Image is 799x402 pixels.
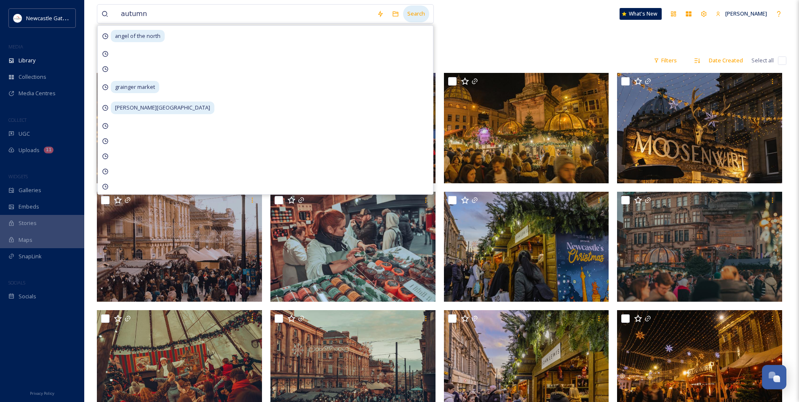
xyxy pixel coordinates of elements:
input: Search your library [117,5,373,23]
div: Date Created [705,52,747,69]
span: Galleries [19,186,41,194]
img: DqD9wEUd_400x400.jpg [13,14,22,22]
span: [PERSON_NAME][GEOGRAPHIC_DATA] [111,102,214,114]
span: Select all [751,56,774,64]
a: What's New [620,8,662,20]
img: image-74.jpg [617,192,782,302]
img: NE1 Xmas 24 074 - Copy.JPG [444,192,609,302]
a: Privacy Policy [30,388,54,398]
span: WIDGETS [8,173,28,180]
div: 11 [44,147,53,153]
span: UGC [19,130,30,138]
span: grainger market [111,81,159,93]
span: Media Centres [19,89,56,97]
span: Collections [19,73,46,81]
span: SOCIALS [8,279,25,286]
img: NE1 Xmas 24 104.JPG [444,73,609,183]
div: Filters [649,52,681,69]
span: Embeds [19,203,39,211]
a: [PERSON_NAME] [711,5,771,22]
span: Privacy Policy [30,391,54,396]
span: SnapLink [19,252,42,260]
span: Newcastle Gateshead Initiative [26,14,104,22]
span: 13 file s [97,56,114,64]
span: COLLECT [8,117,27,123]
div: Search [403,5,429,22]
span: Uploads [19,146,40,154]
span: [PERSON_NAME] [725,10,767,17]
span: angel of the north [111,30,165,42]
span: Maps [19,236,32,244]
span: MEDIA [8,43,23,50]
img: NE1 Xmas 24 019.JPG [97,73,262,183]
img: NE1 Xmas 24 053.JPG [617,73,782,183]
img: image-157.jpg [97,192,262,302]
img: image-77.jpg [270,192,436,302]
span: Library [19,56,35,64]
span: Stories [19,219,37,227]
span: Socials [19,292,36,300]
button: Open Chat [762,365,786,389]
